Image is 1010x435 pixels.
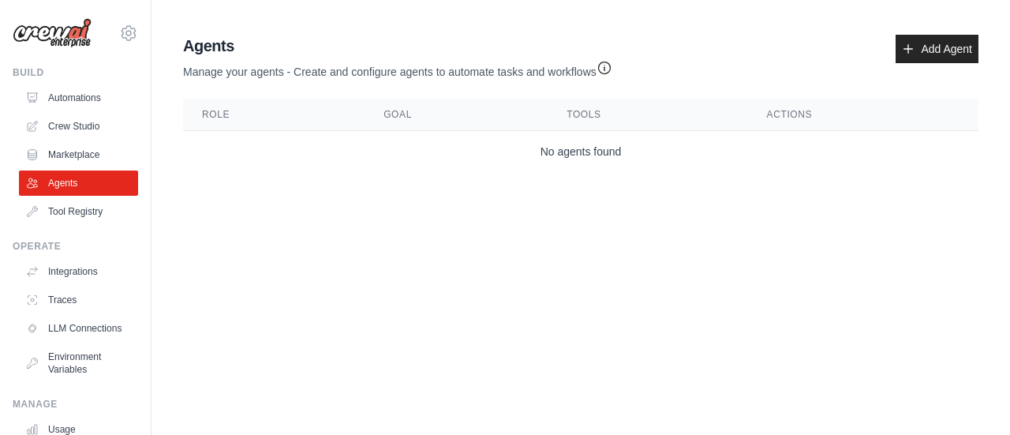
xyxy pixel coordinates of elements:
div: Manage [13,398,138,411]
th: Role [183,99,365,131]
a: Automations [19,85,138,111]
img: Logo [13,18,92,48]
a: Traces [19,287,138,313]
a: Crew Studio [19,114,138,139]
a: Tool Registry [19,199,138,224]
a: Environment Variables [19,344,138,382]
a: Agents [19,171,138,196]
p: Manage your agents - Create and configure agents to automate tasks and workflows [183,57,612,80]
td: No agents found [183,131,978,173]
a: Add Agent [896,35,978,63]
a: LLM Connections [19,316,138,341]
th: Tools [548,99,747,131]
th: Actions [748,99,978,131]
a: Integrations [19,259,138,284]
div: Operate [13,240,138,253]
th: Goal [365,99,548,131]
h2: Agents [183,35,612,57]
a: Marketplace [19,142,138,167]
div: Build [13,66,138,79]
